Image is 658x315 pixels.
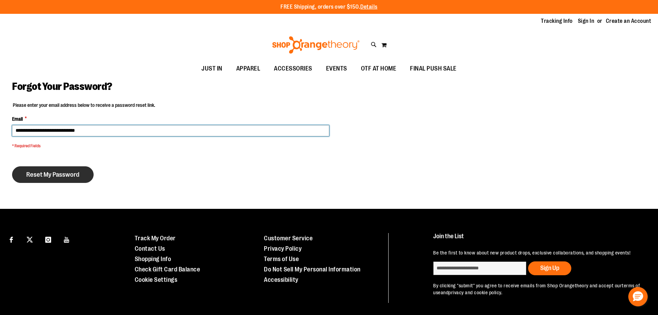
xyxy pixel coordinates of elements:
a: Visit our Instagram page [42,233,54,245]
a: Tracking Info [541,17,573,25]
span: FINAL PUSH SALE [410,61,457,76]
span: Sign Up [540,265,559,271]
a: Check Gift Card Balance [135,266,200,273]
a: JUST IN [194,61,229,77]
img: Shop Orangetheory [271,36,361,54]
a: Sign In [578,17,594,25]
input: enter email [433,261,526,275]
a: ACCESSORIES [267,61,319,77]
span: JUST IN [201,61,222,76]
a: Visit our X page [24,233,36,245]
a: FINAL PUSH SALE [403,61,464,77]
button: Reset My Password [12,166,94,183]
a: Customer Service [264,235,313,242]
button: Hello, have a question? Let’s chat. [628,287,648,306]
p: By clicking "submit" you agree to receive emails from Shop Orangetheory and accept our and [433,282,642,296]
a: Accessibility [264,276,298,283]
span: Email [12,115,23,122]
span: * Required Fields [12,143,329,149]
span: OTF AT HOME [361,61,397,76]
a: privacy and cookie policy. [448,290,502,295]
a: Terms of Use [264,256,299,262]
a: APPAREL [229,61,267,77]
a: Create an Account [606,17,651,25]
a: Visit our Youtube page [61,233,73,245]
p: Be the first to know about new product drops, exclusive collaborations, and shopping events! [433,249,642,256]
a: OTF AT HOME [354,61,403,77]
span: APPAREL [236,61,260,76]
a: Cookie Settings [135,276,178,283]
a: EVENTS [319,61,354,77]
span: Reset My Password [26,171,79,178]
span: ACCESSORIES [274,61,312,76]
h4: Join the List [433,233,642,246]
a: Shopping Info [135,256,171,262]
a: Do Not Sell My Personal Information [264,266,361,273]
button: Sign Up [528,261,571,275]
a: Visit our Facebook page [5,233,17,245]
p: FREE Shipping, orders over $150. [280,3,378,11]
a: terms of use [433,283,640,295]
img: Twitter [27,237,33,243]
span: EVENTS [326,61,347,76]
a: Contact Us [135,245,165,252]
span: Forgot Your Password? [12,81,112,92]
a: Track My Order [135,235,176,242]
legend: Please enter your email address below to receive a password reset link. [12,102,156,109]
a: Privacy Policy [264,245,302,252]
a: Details [360,4,378,10]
